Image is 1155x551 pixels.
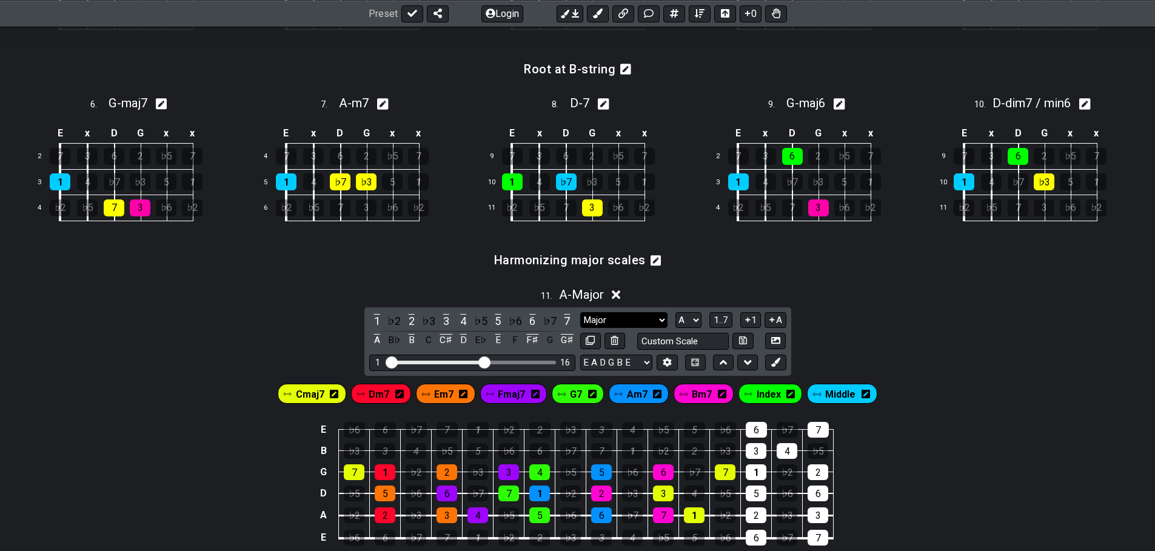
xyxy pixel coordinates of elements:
[77,199,98,216] div: ♭5
[182,148,203,165] div: 7
[560,358,570,368] div: 16
[715,464,735,480] div: 7
[981,148,1002,165] div: 3
[580,355,652,371] select: Tuning
[490,313,506,329] div: toggle scale degree
[935,195,964,221] td: 11
[1060,148,1080,165] div: ♭5
[651,253,661,268] i: Edit
[950,124,978,144] td: E
[736,381,805,406] div: Index
[498,422,520,438] div: ♭2
[375,486,395,501] div: 5
[104,148,124,165] div: 6
[421,332,437,349] div: toggle pitch class
[627,386,648,403] span: Click to enter marker mode.
[657,355,677,371] button: Edit Tuning
[714,5,736,22] button: Toggle horizontal chord view
[860,173,881,190] div: 1
[765,355,786,371] button: Add marker
[344,464,364,480] div: 7
[608,148,629,165] div: ♭5
[413,381,478,406] div: Em7
[156,199,176,216] div: ♭6
[1057,124,1083,144] td: x
[689,5,711,22] button: Open sort Window
[437,422,458,438] div: 7
[526,124,553,144] td: x
[713,355,734,371] button: Move up
[782,199,803,216] div: 7
[834,148,855,165] div: ♭5
[437,443,457,459] div: ♭5
[31,144,60,170] td: 2
[582,199,603,216] div: 3
[316,440,331,461] td: B
[369,332,385,349] div: toggle pitch class
[777,443,797,459] div: 4
[954,148,974,165] div: 7
[981,199,1002,216] div: ♭5
[330,148,350,165] div: 6
[502,148,523,165] div: 7
[559,313,575,329] div: toggle scale degree
[679,390,688,400] i: Drag and drop to re-order
[553,124,580,144] td: D
[549,381,606,406] div: G7
[74,124,101,144] td: x
[421,390,430,400] i: Drag and drop to re-order
[529,464,550,480] div: 4
[808,464,828,480] div: 2
[375,358,380,368] div: 1
[634,199,655,216] div: ♭2
[757,386,781,403] span: Click to enter marker mode.
[316,461,331,483] td: G
[740,312,761,329] button: 1
[382,173,403,190] div: 5
[777,422,798,438] div: ♭7
[746,443,766,459] div: 3
[344,443,364,459] div: ♭3
[101,124,127,144] td: D
[404,332,420,349] div: toggle pitch class
[622,464,643,480] div: ♭6
[860,148,881,165] div: 7
[434,386,454,403] span: Click to enter marker mode.
[560,443,581,459] div: ♭7
[481,5,523,22] button: Login
[663,5,685,22] button: Add scale/chord fretkit item
[582,173,603,190] div: ♭3
[406,464,426,480] div: ♭2
[502,173,523,190] div: 1
[746,464,766,480] div: 1
[570,386,582,403] span: Click to enter marker mode.
[529,422,551,438] div: 2
[591,443,612,459] div: 7
[490,332,506,349] div: toggle pitch class
[369,313,385,329] div: toggle scale degree
[605,124,631,144] td: x
[369,8,398,19] span: Preset
[786,96,826,110] span: G - maj6
[935,169,964,195] td: 10
[321,98,339,112] span: 7 .
[718,386,726,403] i: Edit marker
[755,148,776,165] div: 3
[356,199,377,216] div: 3
[356,173,377,190] div: ♭3
[591,422,612,438] div: 3
[834,199,855,216] div: ♭6
[638,5,660,22] button: Add Text
[1031,124,1057,144] td: G
[382,148,403,165] div: ♭5
[459,386,467,403] i: Edit marker
[591,464,612,480] div: 5
[740,5,762,22] button: 0
[427,5,449,22] button: Share Preset
[404,313,420,329] div: toggle scale degree
[256,144,286,170] td: 4
[330,386,338,403] i: Edit marker
[438,313,454,329] div: toggle scale degree
[746,422,767,438] div: 6
[50,173,70,190] div: 1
